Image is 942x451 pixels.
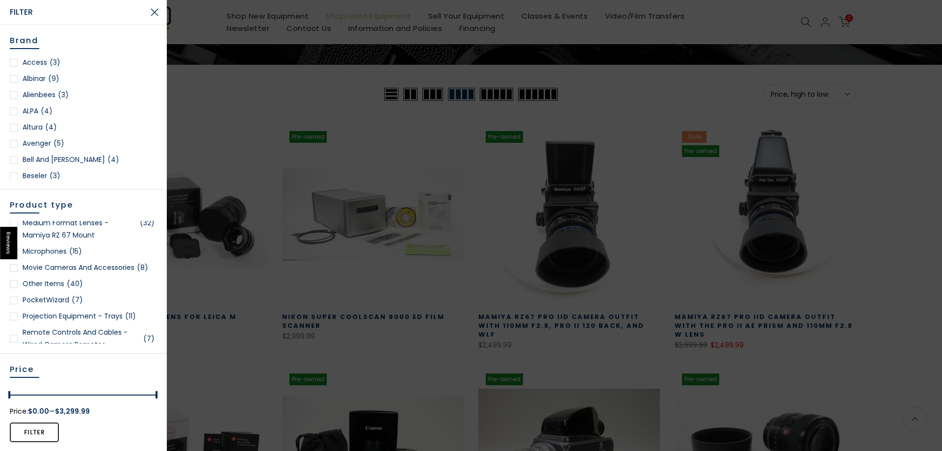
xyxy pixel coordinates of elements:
span: (15) [69,245,82,258]
h5: Brand [10,35,157,56]
a: ALPA(4) [10,105,157,117]
a: Movie Cameras and Accessories(8) [10,262,157,274]
a: Beseler(3) [10,170,157,182]
a: Projection Equipment - Trays(11) [10,310,157,322]
span: (4) [107,154,119,166]
button: Filter [10,423,59,442]
a: Microphones(15) [10,245,157,258]
a: Albinar(9) [10,73,157,85]
span: (4) [41,105,52,117]
span: (7) [143,333,155,345]
div: Price: — [10,405,157,418]
span: (32) [140,217,155,229]
a: Bell and [PERSON_NAME](4) [10,154,157,166]
a: Remote Controls and Cables - Wired Camera Remotes(7) [10,326,157,351]
span: (4) [45,121,57,133]
span: (40) [67,278,83,290]
span: Filter [10,5,142,20]
h5: Product type [10,199,157,221]
span: (8) [137,262,148,274]
span: (3) [58,89,69,101]
a: Avenger(5) [10,137,157,150]
a: Altura(4) [10,121,157,133]
h5: Price [10,364,157,385]
a: Access(3) [10,56,157,69]
span: $3,299.99 [55,405,90,418]
a: Medium Format Equipment - Medium Format Lenses - Mamiya RZ 67 Mount(32) [10,205,157,241]
span: (3) [50,170,60,182]
span: (5) [53,137,64,150]
span: (9) [48,73,59,85]
span: $0.00 [28,405,49,418]
a: Alienbees(3) [10,89,157,101]
a: PocketWizard(7) [10,294,157,306]
span: (11) [125,310,136,322]
span: (3) [50,56,60,69]
span: (7) [72,294,83,306]
a: Other Items(40) [10,278,157,290]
